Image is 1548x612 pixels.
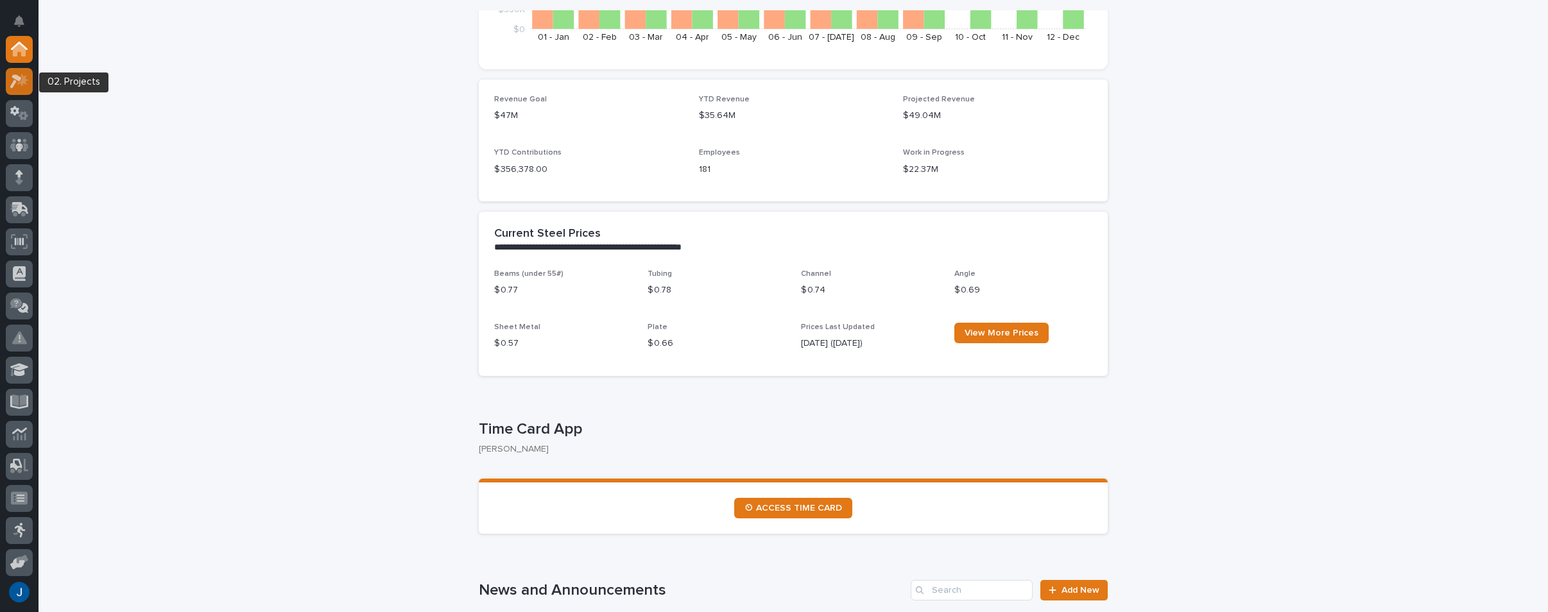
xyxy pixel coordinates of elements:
[494,163,684,176] p: $ 356,378.00
[494,323,540,331] span: Sheet Metal
[479,444,1097,455] p: [PERSON_NAME]
[513,25,525,34] tspan: $0
[648,284,786,297] p: $ 0.78
[538,33,569,42] text: 01 - Jan
[861,33,895,42] text: 08 - Aug
[498,4,525,13] tspan: $550K
[954,284,1092,297] p: $ 0.69
[699,149,740,157] span: Employees
[583,33,617,42] text: 02 - Feb
[768,33,802,42] text: 06 - Jun
[911,580,1033,600] input: Search
[1062,586,1099,595] span: Add New
[648,337,786,350] p: $ 0.66
[721,33,757,42] text: 05 - May
[6,579,33,606] button: users-avatar
[734,498,852,518] a: ⏲ ACCESS TIME CARD
[903,149,965,157] span: Work in Progress
[676,33,709,42] text: 04 - Apr
[954,270,976,278] span: Angle
[801,284,939,297] p: $ 0.74
[629,33,663,42] text: 03 - Mar
[494,337,632,350] p: $ 0.57
[699,163,888,176] p: 181
[955,33,986,42] text: 10 - Oct
[1047,33,1079,42] text: 12 - Dec
[494,227,601,241] h2: Current Steel Prices
[494,270,563,278] span: Beams (under 55#)
[479,420,1103,439] p: Time Card App
[903,163,1092,176] p: $22.37M
[699,109,888,123] p: $35.64M
[1002,33,1033,42] text: 11 - Nov
[16,15,33,36] div: Notifications
[494,109,684,123] p: $47M
[809,33,854,42] text: 07 - [DATE]
[6,8,33,35] button: Notifications
[801,323,875,331] span: Prices Last Updated
[494,284,632,297] p: $ 0.77
[903,109,1092,123] p: $49.04M
[954,323,1049,343] a: View More Prices
[648,270,672,278] span: Tubing
[903,96,975,103] span: Projected Revenue
[744,504,842,513] span: ⏲ ACCESS TIME CARD
[906,33,942,42] text: 09 - Sep
[965,328,1038,337] span: View More Prices
[494,149,562,157] span: YTD Contributions
[699,96,750,103] span: YTD Revenue
[648,323,667,331] span: Plate
[801,337,939,350] p: [DATE] ([DATE])
[479,581,906,600] h1: News and Announcements
[494,96,547,103] span: Revenue Goal
[1040,580,1108,600] a: Add New
[801,270,831,278] span: Channel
